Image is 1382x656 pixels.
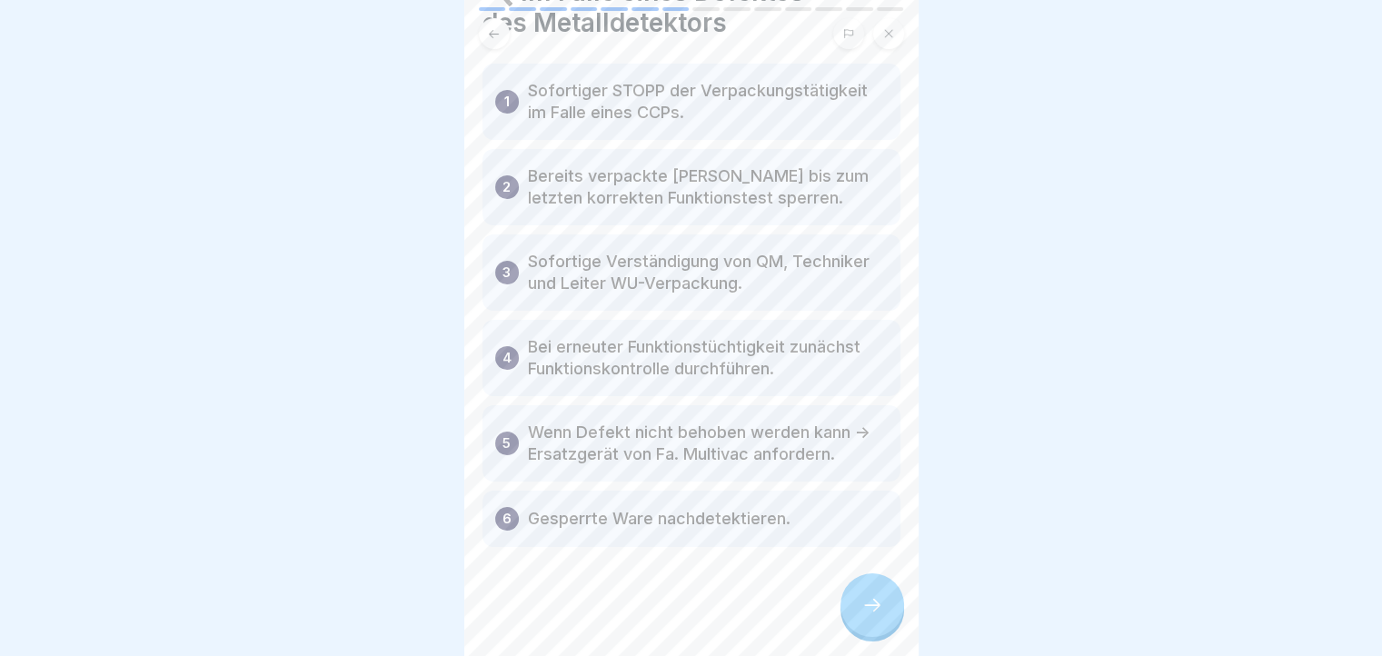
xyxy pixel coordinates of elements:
[528,336,888,380] p: Bei erneuter Funktionstüchtigkeit zunächst Funktionskontrolle durchführen.
[502,432,511,454] p: 5
[502,262,511,283] p: 3
[528,422,888,465] p: Wenn Defekt nicht behoben werden kann -> Ersatzgerät von Fa. Multivac anfordern.
[502,347,512,369] p: 4
[502,176,511,198] p: 2
[528,165,888,209] p: Bereits verpackte [PERSON_NAME] bis zum letzten korrekten Funktionstest sperren.
[528,508,790,530] p: Gesperrte Ware nachdetektieren.
[502,508,512,530] p: 6
[528,80,888,124] p: Sofortiger STOPP der Verpackungstätigkeit im Falle eines CCPs.
[504,91,510,113] p: 1
[528,251,888,294] p: Sofortige Verständigung von QM, Techniker und Leiter WU-Verpackung.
